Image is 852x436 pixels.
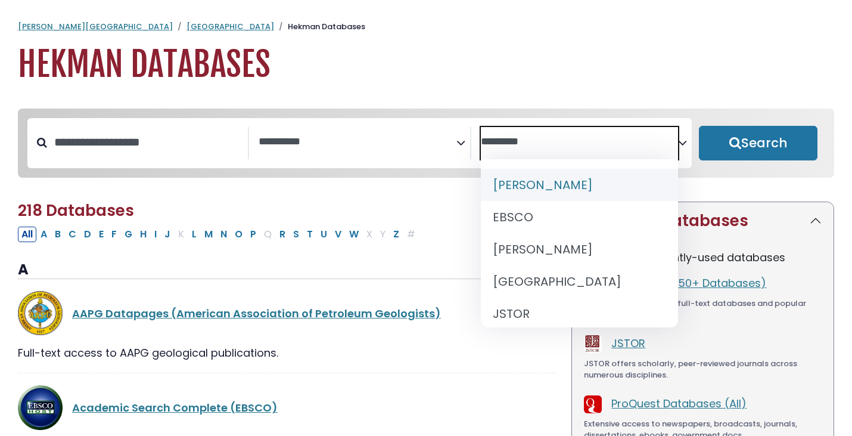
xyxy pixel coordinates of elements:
[151,227,160,242] button: Filter Results I
[18,345,557,361] div: Full-text access to AAPG geological publications.
[231,227,246,242] button: Filter Results O
[303,227,316,242] button: Filter Results T
[108,227,120,242] button: Filter Results F
[217,227,231,242] button: Filter Results N
[290,227,303,242] button: Filter Results S
[121,227,136,242] button: Filter Results G
[247,227,260,242] button: Filter Results P
[317,227,331,242] button: Filter Results U
[18,261,557,279] h3: A
[201,227,216,242] button: Filter Results M
[611,336,645,351] a: JSTOR
[72,306,441,321] a: AAPG Datapages (American Association of Petroleum Geologists)
[611,396,747,411] a: ProQuest Databases (All)
[161,227,174,242] button: Filter Results J
[51,227,64,242] button: Filter Results B
[331,227,345,242] button: Filter Results V
[584,249,822,265] p: The most frequently-used databases
[18,227,36,242] button: All
[481,169,678,201] li: [PERSON_NAME]
[276,227,289,242] button: Filter Results R
[584,298,822,321] div: Powerful platform with full-text databases and popular information.
[18,21,834,33] nav: breadcrumb
[611,276,766,290] a: EBSCOhost (50+ Databases)
[95,227,107,242] button: Filter Results E
[18,200,134,221] span: 218 Databases
[18,109,834,178] nav: Search filters
[80,227,95,242] button: Filter Results D
[186,21,274,32] a: [GEOGRAPHIC_DATA]
[346,227,362,242] button: Filter Results W
[481,265,678,298] li: [GEOGRAPHIC_DATA]
[47,132,248,152] input: Search database by title or keyword
[18,45,834,85] h1: Hekman Databases
[584,358,822,381] div: JSTOR offers scholarly, peer-reviewed journals across numerous disciplines.
[699,126,817,160] button: Submit for Search Results
[572,202,834,240] button: Featured Databases
[481,233,678,265] li: [PERSON_NAME]
[65,227,80,242] button: Filter Results C
[18,226,420,241] div: Alpha-list to filter by first letter of database name
[390,227,403,242] button: Filter Results Z
[18,21,173,32] a: [PERSON_NAME][GEOGRAPHIC_DATA]
[481,201,678,233] li: EBSCO
[259,136,456,149] textarea: Search
[274,21,365,33] li: Hekman Databases
[481,298,678,330] li: JSTOR
[481,136,678,149] textarea: Search
[72,400,278,415] a: Academic Search Complete (EBSCO)
[188,227,200,242] button: Filter Results L
[37,227,51,242] button: Filter Results A
[136,227,150,242] button: Filter Results H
